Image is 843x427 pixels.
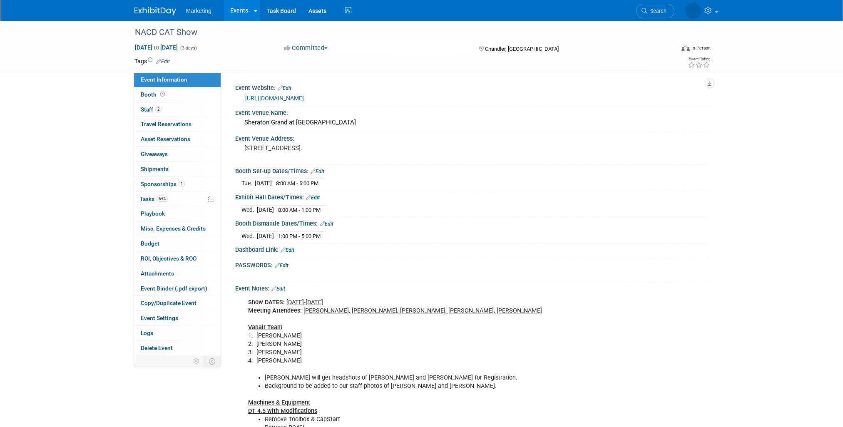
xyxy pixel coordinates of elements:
td: [DATE] [257,231,274,240]
td: Wed. [241,231,257,240]
a: Search [636,4,674,18]
a: Event Binder (.pdf export) [134,281,221,296]
span: 2 [155,106,162,112]
span: Misc. Expenses & Credits [141,225,206,232]
div: Sheraton Grand at [GEOGRAPHIC_DATA] [241,116,703,129]
span: Giveaways [141,151,168,157]
img: Nicole Lubarski [685,3,701,19]
div: Event Website: [235,82,709,92]
td: Tue. [241,179,255,188]
span: (3 days) [179,45,197,51]
a: Delete Event [134,341,221,355]
span: Asset Reservations [141,136,190,142]
u: [DATE]-[DATE] [286,299,323,306]
a: Attachments [134,266,221,281]
div: Booth Dismantle Dates/Times: [235,217,709,228]
td: Tags [134,57,170,65]
li: [PERSON_NAME] will get headshots of [PERSON_NAME] and [PERSON_NAME] for Registration. [265,374,612,382]
span: Event Binder (.pdf export) [141,285,207,292]
a: [URL][DOMAIN_NAME] [245,95,304,102]
td: Wed. [241,205,257,214]
span: Search [647,8,666,14]
a: ROI, Objectives & ROO [134,251,221,266]
td: Toggle Event Tabs [204,356,221,367]
div: Event Venue Address: [235,132,709,143]
span: Shipments [141,166,169,172]
td: Personalize Event Tab Strip [189,356,204,367]
span: 8:00 AM - 1:00 PM [278,207,321,213]
button: Committed [281,44,331,52]
span: Chandler, [GEOGRAPHIC_DATA] [485,46,559,52]
u: DT 4.5 with Modifications [248,407,317,415]
a: Shipments [134,162,221,176]
b: Show DATES: [248,299,285,306]
a: Edit [306,195,320,201]
a: Edit [275,263,288,268]
b: Meeting Attendees: [248,307,302,314]
u: [PERSON_NAME], [PERSON_NAME], [PERSON_NAME], [PERSON_NAME], [PERSON_NAME] [303,307,542,314]
div: Event Notes: [235,282,709,293]
pre: [STREET_ADDRESS]. [244,144,423,152]
div: Dashboard Link: [235,243,709,254]
div: In-Person [691,45,711,51]
li: Remove Toolbox & CapStart [265,415,612,424]
a: Booth [134,87,221,102]
span: 1:00 PM - 5:00 PM [278,233,321,239]
span: Sponsorships [141,181,185,187]
a: Sponsorships1 [134,177,221,191]
a: Edit [271,286,285,292]
span: ROI, Objectives & ROO [141,255,196,262]
a: Edit [278,85,291,91]
td: [DATE] [257,205,274,214]
a: Tasks69% [134,192,221,206]
div: Event Venue Name: [235,107,709,117]
li: Background to be added to our staff photos of [PERSON_NAME] and [PERSON_NAME]. [265,382,612,390]
div: Event Format [625,43,711,56]
span: [DATE] [DATE] [134,44,178,51]
span: Event Information [141,76,187,83]
span: Delete Event [141,345,173,351]
a: Event Information [134,72,221,87]
span: Budget [141,240,159,247]
a: Playbook [134,206,221,221]
div: Exhibit Hall Dates/Times: [235,191,709,202]
b: Machines & Equipment [248,399,310,406]
a: Staff2 [134,102,221,117]
a: Event Settings [134,311,221,325]
a: Misc. Expenses & Credits [134,221,221,236]
div: PASSWORDS: [235,259,709,270]
span: to [152,44,160,51]
span: Tasks [140,196,168,202]
span: Staff [141,106,162,113]
span: Logs [141,330,153,336]
div: NACD CAT Show [132,25,662,40]
a: Edit [156,59,170,65]
span: Travel Reservations [141,121,191,127]
a: Edit [311,169,324,174]
span: Marketing [186,7,211,14]
span: Booth [141,91,167,98]
a: Giveaways [134,147,221,161]
a: Budget [134,236,221,251]
td: [DATE] [255,179,272,188]
span: Attachments [141,270,174,277]
span: 1 [179,181,185,187]
b: Vanair Team [248,324,282,331]
a: Travel Reservations [134,117,221,132]
a: Edit [320,221,333,227]
a: Edit [281,247,294,253]
img: ExhibitDay [134,7,176,15]
div: Event Rating [688,57,710,61]
span: Copy/Duplicate Event [141,300,196,306]
span: 8:00 AM - 5:00 PM [276,180,318,186]
span: Playbook [141,210,165,217]
img: Format-Inperson.png [681,45,690,51]
span: 69% [157,196,168,202]
div: Booth Set-up Dates/Times: [235,165,709,176]
a: Asset Reservations [134,132,221,146]
span: Booth not reserved yet [159,91,167,97]
a: Logs [134,326,221,340]
a: Copy/Duplicate Event [134,296,221,310]
span: Event Settings [141,315,178,321]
